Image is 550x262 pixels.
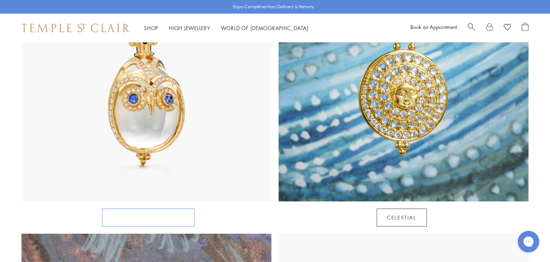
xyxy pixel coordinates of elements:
[504,23,511,33] a: View Wishlist
[21,24,130,32] img: Temple St. Clair
[377,209,426,227] a: Celestial
[144,24,158,32] a: ShopShop
[233,3,314,10] p: Enjoy Complimentary Delivery & Returns
[514,228,543,255] iframe: Gorgias live chat messenger
[221,24,309,32] a: World of [DEMOGRAPHIC_DATA]World of [DEMOGRAPHIC_DATA]
[169,24,210,32] a: High JewelleryHigh Jewellery
[522,23,529,33] a: Open Shopping Bag
[144,24,309,33] nav: Main navigation
[410,23,457,30] a: Book an Appointment
[468,23,475,33] a: Search
[102,209,194,227] a: Rock Crystal Amulets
